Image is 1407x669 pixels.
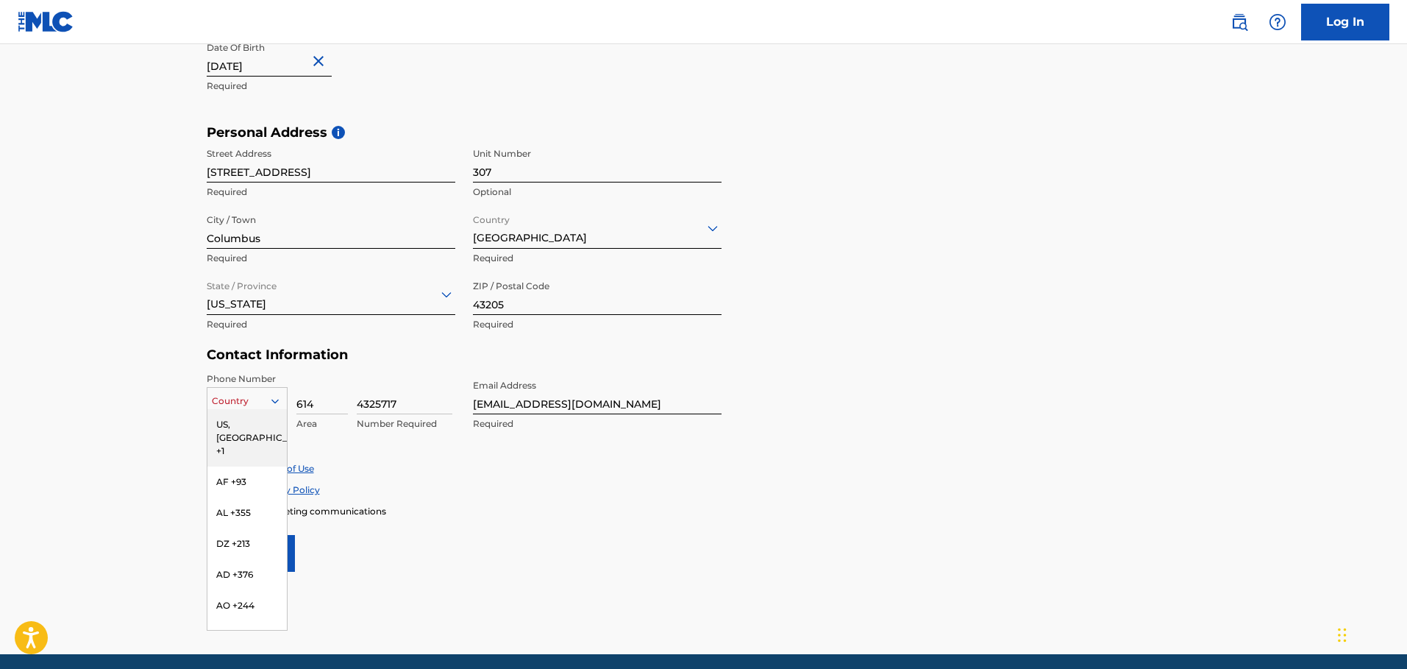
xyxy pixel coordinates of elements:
[207,271,277,293] label: State / Province
[1263,7,1292,37] div: Help
[207,528,287,559] div: DZ +213
[473,185,722,199] p: Optional
[207,276,455,312] div: [US_STATE]
[473,210,722,246] div: [GEOGRAPHIC_DATA]
[18,11,74,32] img: MLC Logo
[310,39,332,84] button: Close
[207,467,287,498] div: AF +93
[207,79,455,93] p: Required
[473,318,722,331] p: Required
[1225,7,1254,37] a: Public Search
[207,590,287,621] div: AO +244
[207,318,455,331] p: Required
[1230,13,1248,31] img: search
[1301,4,1389,40] a: Log In
[296,417,348,431] p: Area
[257,484,320,495] a: Privacy Policy
[207,409,287,467] div: US, [GEOGRAPHIC_DATA] +1
[207,498,287,528] div: AL +355
[473,252,722,265] p: Required
[1333,598,1407,669] iframe: Chat Widget
[207,185,455,199] p: Required
[207,621,287,652] div: AI +1264
[207,252,455,265] p: Required
[223,506,386,517] span: Enroll in marketing communications
[207,124,1201,141] h5: Personal Address
[257,463,314,474] a: Terms of Use
[473,417,722,431] p: Required
[357,417,452,431] p: Number Required
[473,205,510,227] label: Country
[207,559,287,590] div: AD +376
[1338,613,1347,657] div: Drag
[332,126,345,139] span: i
[1269,13,1286,31] img: help
[207,347,722,364] h5: Contact Information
